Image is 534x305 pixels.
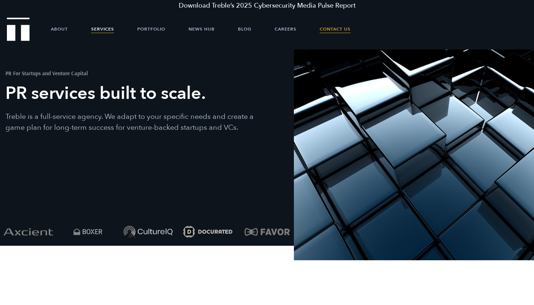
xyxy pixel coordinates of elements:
h1: PR services built to scale. [5,82,254,105]
a: Contact Us [320,18,351,40]
a: Careers [275,18,296,40]
a: Blog [238,18,251,40]
img: Treble logo [7,17,30,41]
a: About [51,18,68,40]
a: News Hub [189,18,215,40]
h2: PR For Startups and Venture Capital [5,71,254,76]
img: Favor logo [239,218,295,246]
img: Docurated logo [179,218,235,246]
p: Treble is a full-service agency. We adapt to your specific needs and create a game plan for long-... [5,111,254,133]
a: Portfolio [137,18,165,40]
img: Boxer logo [60,218,116,246]
img: Culture IQ logo [120,218,175,246]
a: Services [91,18,114,40]
a: Treble Homepage [7,18,29,40]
